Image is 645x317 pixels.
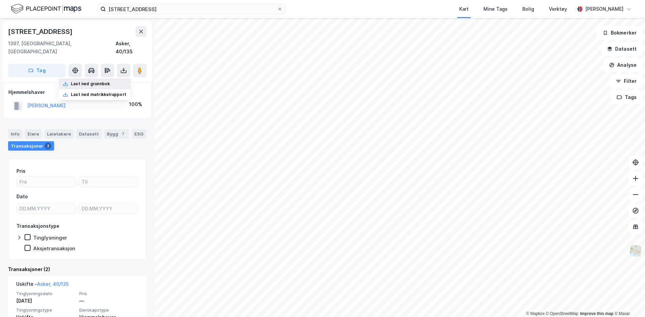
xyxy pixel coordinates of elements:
[8,265,146,273] div: Transaksjoner (2)
[16,297,75,305] div: [DATE]
[106,4,277,14] input: Søk på adresse, matrikkel, gårdeiere, leietakere eller personer
[546,311,578,316] a: OpenStreetMap
[71,81,110,87] div: Last ned grunnbok
[17,204,76,214] input: DD.MM.YYYY
[25,129,42,139] div: Eiere
[483,5,508,13] div: Mine Tags
[16,280,69,291] div: Uskifte -
[132,129,146,139] div: ESG
[603,58,642,72] button: Analyse
[33,245,75,252] div: Aksjetransaksjon
[76,129,101,139] div: Datasett
[17,177,76,187] input: Fra
[549,5,567,13] div: Verktøy
[104,129,129,139] div: Bygg
[8,141,54,151] div: Transaksjoner
[71,92,126,97] div: Last ned matrikkelrapport
[580,311,613,316] a: Improve this map
[33,234,67,241] div: Tinglysninger
[585,5,623,13] div: [PERSON_NAME]
[37,281,69,287] a: Asker, 40/135
[526,311,545,316] a: Mapbox
[8,40,116,56] div: 1397, [GEOGRAPHIC_DATA], [GEOGRAPHIC_DATA]
[16,222,59,230] div: Transaksjonstype
[611,285,645,317] div: Kontrollprogram for chat
[79,297,138,305] div: —
[8,88,146,96] div: Hjemmelshaver
[611,91,642,104] button: Tags
[11,3,81,15] img: logo.f888ab2527a4732fd821a326f86c7f29.svg
[611,285,645,317] iframe: Chat Widget
[120,130,126,137] div: 7
[44,129,74,139] div: Leietakere
[79,307,138,313] span: Eierskapstype
[79,204,138,214] input: DD.MM.YYYY
[8,26,74,37] div: [STREET_ADDRESS]
[459,5,469,13] div: Kart
[116,40,146,56] div: Asker, 40/135
[129,100,142,108] div: 100%
[8,64,66,77] button: Tag
[45,143,51,149] div: 2
[610,74,642,88] button: Filter
[16,291,75,297] span: Tinglysningsdato
[597,26,642,40] button: Bokmerker
[522,5,534,13] div: Bolig
[629,245,642,257] img: Z
[79,291,138,297] span: Pris
[8,129,22,139] div: Info
[79,177,138,187] input: Til
[601,42,642,56] button: Datasett
[16,307,75,313] span: Tinglysningstype
[16,167,26,175] div: Pris
[16,193,28,201] div: Dato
